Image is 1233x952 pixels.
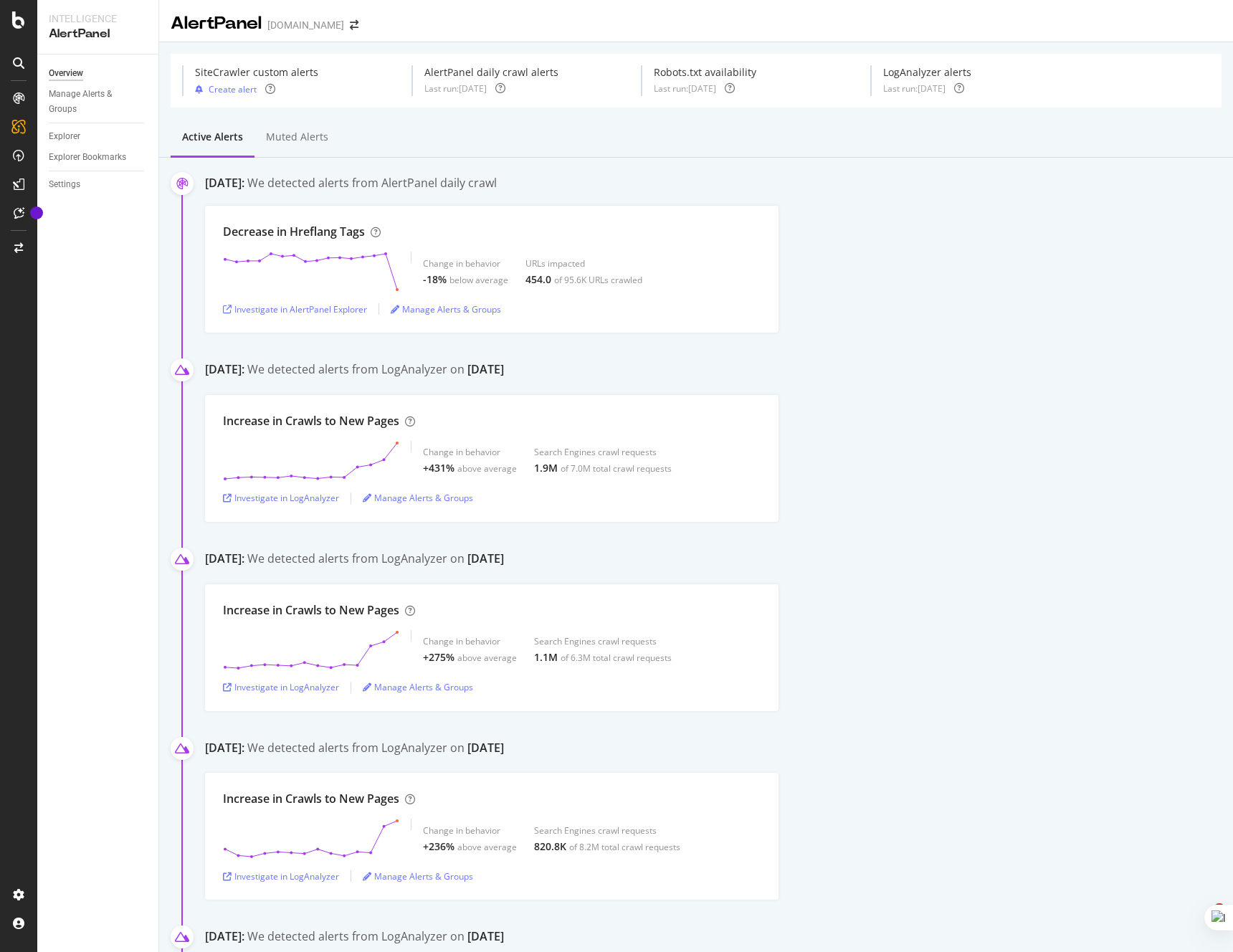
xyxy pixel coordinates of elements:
div: [DATE] [467,551,504,567]
div: Last run: [DATE] [883,82,946,95]
button: Manage Alerts & Groups [363,865,473,887]
div: of 95.6K URLs crawled [554,274,642,286]
div: Search Engines crawl requests [534,824,680,837]
div: AlertPanel [49,26,147,42]
div: Last run: [DATE] [424,82,487,95]
div: Last run: [DATE] [654,82,716,95]
div: Create alert [209,83,257,95]
div: +431% [423,461,454,475]
div: We detected alerts from AlertPanel daily crawl [247,175,497,191]
div: Manage Alerts & Groups [49,87,135,117]
div: Muted alerts [266,130,328,144]
div: Settings [49,177,80,192]
div: Change in behavior [423,446,517,458]
a: Manage Alerts & Groups [391,303,501,315]
div: 454.0 [525,272,551,287]
a: Explorer Bookmarks [49,150,148,165]
div: +236% [423,839,454,854]
a: Overview [49,66,148,81]
a: Investigate in LogAnalyzer [223,492,339,504]
div: above average [457,462,517,475]
div: arrow-right-arrow-left [350,20,358,30]
a: Manage Alerts & Groups [363,870,473,882]
div: below average [449,274,508,286]
div: [DATE] [467,740,504,756]
a: Investigate in LogAnalyzer [223,870,339,882]
div: of 6.3M total crawl requests [561,652,672,664]
div: above average [457,652,517,664]
button: Investigate in AlertPanel Explorer [223,297,367,320]
div: Active alerts [182,130,243,144]
div: 820.8K [534,839,566,854]
div: Change in behavior [423,635,517,647]
div: of 8.2M total crawl requests [569,841,680,853]
button: Investigate in LogAnalyzer [223,865,339,887]
div: Change in behavior [423,257,508,270]
span: 1 [1214,903,1225,915]
iframe: Intercom live chat [1184,903,1219,938]
div: Search Engines crawl requests [534,446,672,458]
div: Robots.txt availability [654,65,756,80]
div: Search Engines crawl requests [534,635,672,647]
button: Manage Alerts & Groups [391,297,501,320]
div: +275% [423,650,454,665]
div: [DATE] [467,361,504,378]
a: Investigate in AlertPanel Explorer [223,303,367,315]
a: Explorer [49,129,148,144]
div: [DATE]: [205,928,244,948]
div: [DATE]: [205,740,244,759]
div: AlertPanel [171,11,262,36]
div: Increase in Crawls to New Pages [223,791,399,807]
button: Create alert [195,82,257,96]
div: 1.9M [534,461,558,475]
button: Investigate in LogAnalyzer [223,676,339,699]
a: Manage Alerts & Groups [363,681,473,693]
div: Explorer [49,129,80,144]
button: Manage Alerts & Groups [363,676,473,699]
div: Intelligence [49,11,147,26]
div: We detected alerts from LogAnalyzer on [247,740,504,759]
a: Settings [49,177,148,192]
div: LogAnalyzer alerts [883,65,971,80]
div: [DATE]: [205,361,244,381]
a: Manage Alerts & Groups [49,87,148,117]
div: Explorer Bookmarks [49,150,126,165]
div: above average [457,841,517,853]
div: 1.1M [534,650,558,665]
button: Investigate in LogAnalyzer [223,487,339,510]
div: SiteCrawler custom alerts [195,65,318,80]
div: Decrease in Hreflang Tags [223,224,365,240]
div: [DATE]: [205,551,244,570]
div: of 7.0M total crawl requests [561,462,672,475]
div: [DATE]: [205,175,244,191]
a: Manage Alerts & Groups [363,492,473,504]
div: Tooltip anchor [30,206,43,219]
div: Overview [49,66,83,81]
div: AlertPanel daily crawl alerts [424,65,558,80]
div: URLs impacted [525,257,642,270]
div: -18% [423,272,447,287]
div: We detected alerts from LogAnalyzer on [247,551,504,570]
a: Investigate in LogAnalyzer [223,681,339,693]
div: [DOMAIN_NAME] [267,18,344,32]
div: Increase in Crawls to New Pages [223,413,399,429]
div: We detected alerts from LogAnalyzer on [247,361,504,381]
div: Change in behavior [423,824,517,837]
button: Manage Alerts & Groups [363,487,473,510]
div: Increase in Crawls to New Pages [223,602,399,619]
div: We detected alerts from LogAnalyzer on [247,928,504,948]
div: [DATE] [467,928,504,945]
